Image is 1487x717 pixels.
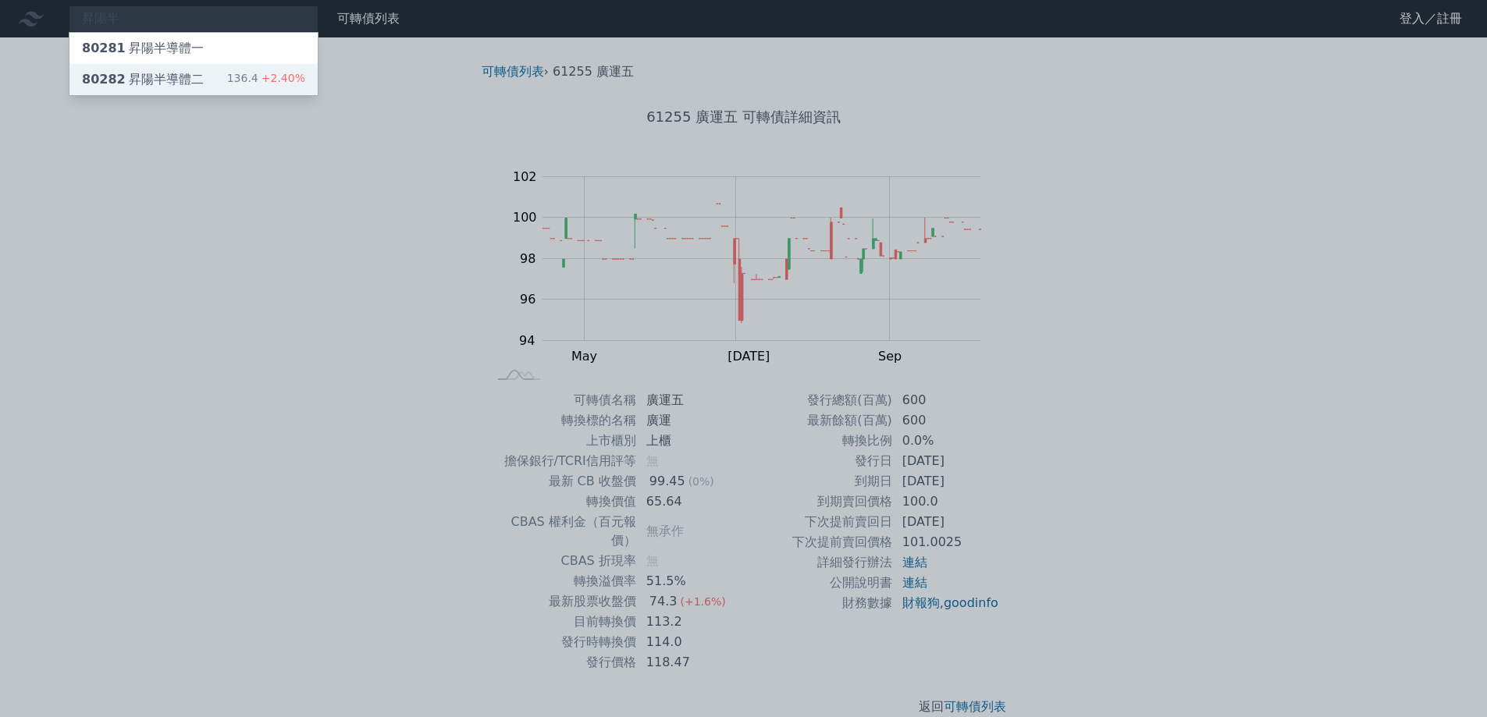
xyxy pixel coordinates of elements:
[82,72,126,87] span: 80282
[82,41,126,55] span: 80281
[258,72,305,84] span: +2.40%
[227,70,305,89] div: 136.4
[82,39,204,58] div: 昇陽半導體一
[82,70,204,89] div: 昇陽半導體二
[69,33,318,64] a: 80281昇陽半導體一
[69,64,318,95] a: 80282昇陽半導體二 136.4+2.40%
